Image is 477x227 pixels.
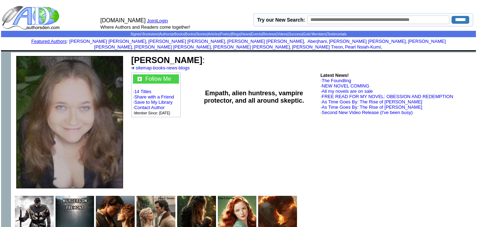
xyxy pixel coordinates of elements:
font: · · · [131,65,190,70]
a: [PERSON_NAME] [PERSON_NAME] [69,39,146,44]
font: · [320,99,422,104]
font: i [226,40,227,44]
a: Aberjhani [306,39,327,44]
font: · · · · · [133,74,179,115]
a: [PERSON_NAME] Treon [292,44,343,50]
font: · [320,89,373,94]
a: [PERSON_NAME] [PERSON_NAME] [227,39,304,44]
a: Featured Authors [31,39,66,44]
img: shim.gif [238,51,239,52]
font: i [212,45,213,49]
font: i [133,45,134,49]
a: Books [185,32,195,36]
a: News [241,32,250,36]
a: [PERSON_NAME] [PERSON_NAME] [213,44,290,50]
b: Latest News! [320,73,349,78]
font: Member Since: [DATE] [134,111,170,115]
a: Stories [196,32,207,36]
a: Reviews [263,32,276,36]
img: gc.jpg [138,77,142,81]
a: books [153,65,165,70]
a: Contact Author [134,105,165,110]
font: i [291,45,292,49]
a: [PERSON_NAME] [PERSON_NAME] [148,39,225,44]
img: shim.gif [54,227,55,227]
font: [DOMAIN_NAME] [100,17,146,23]
img: shim.gif [1,52,11,62]
a: Blogs [232,32,240,36]
a: [PERSON_NAME] [PERSON_NAME] [94,39,446,50]
a: Follow Me [145,76,171,82]
a: Pearl Nsiah-Kumi [345,44,381,50]
a: [PERSON_NAME] [PERSON_NAME] [329,39,406,44]
font: i [344,45,345,49]
font: i [328,40,329,44]
a: Share with a Friend [134,94,174,100]
a: FREE READ FOR MY NOVEL: OBESSION AND REDEMPTION [322,94,453,99]
a: NEW NOVEL COMING [322,83,370,89]
font: i [407,40,408,44]
a: news [167,65,177,70]
a: Articles [208,32,220,36]
span: | | | | | | | | | | | | | | [130,32,347,36]
a: eBooks [173,32,184,36]
a: Success [289,32,302,36]
font: · [320,110,413,115]
a: Poetry [220,32,231,36]
a: Signed Bookstore [130,32,158,36]
a: Authors [159,32,171,36]
font: · [320,78,351,83]
b: Empath, alien huntress, vampire protector, and all around skeptic. [204,90,304,104]
a: Gold Members [303,32,326,36]
img: shim.gif [238,50,239,51]
a: Second New Video Release (I've been busy) [322,110,413,115]
a: [PERSON_NAME] [PERSON_NAME] [134,44,211,50]
a: The Foundling [322,78,351,83]
a: blogs [179,65,190,70]
font: · [320,104,422,110]
font: · [320,94,453,99]
a: All my novels are on sale [322,89,373,94]
a: Save to My Library [134,100,173,105]
img: a_336699.gif [131,67,134,69]
a: Events [251,32,262,36]
a: 14 Titles [134,89,151,94]
a: As Time Goes By: The Rise of [PERSON_NAME] [322,104,422,110]
a: As Time Goes By: The Rise of [PERSON_NAME] [322,99,422,104]
img: 227896.jpg [16,56,123,188]
a: Testimonials [327,32,347,36]
img: logo_ad.gif [2,5,61,30]
b: [PERSON_NAME] [131,55,202,65]
font: , , , , , , , , , , [69,39,446,50]
a: Videos [277,32,287,36]
a: sitemap [136,65,152,70]
img: shim.gif [135,227,136,227]
a: Login [157,18,168,23]
font: : [31,39,68,44]
img: shim.gif [257,227,257,227]
font: i [382,45,383,49]
font: : [131,55,205,65]
img: shim.gif [176,227,176,227]
font: Where Authors and Readers come together! [100,24,190,30]
font: | [156,18,170,23]
a: Join [147,18,156,23]
label: Try our New Search: [257,17,305,23]
font: · [320,83,369,89]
